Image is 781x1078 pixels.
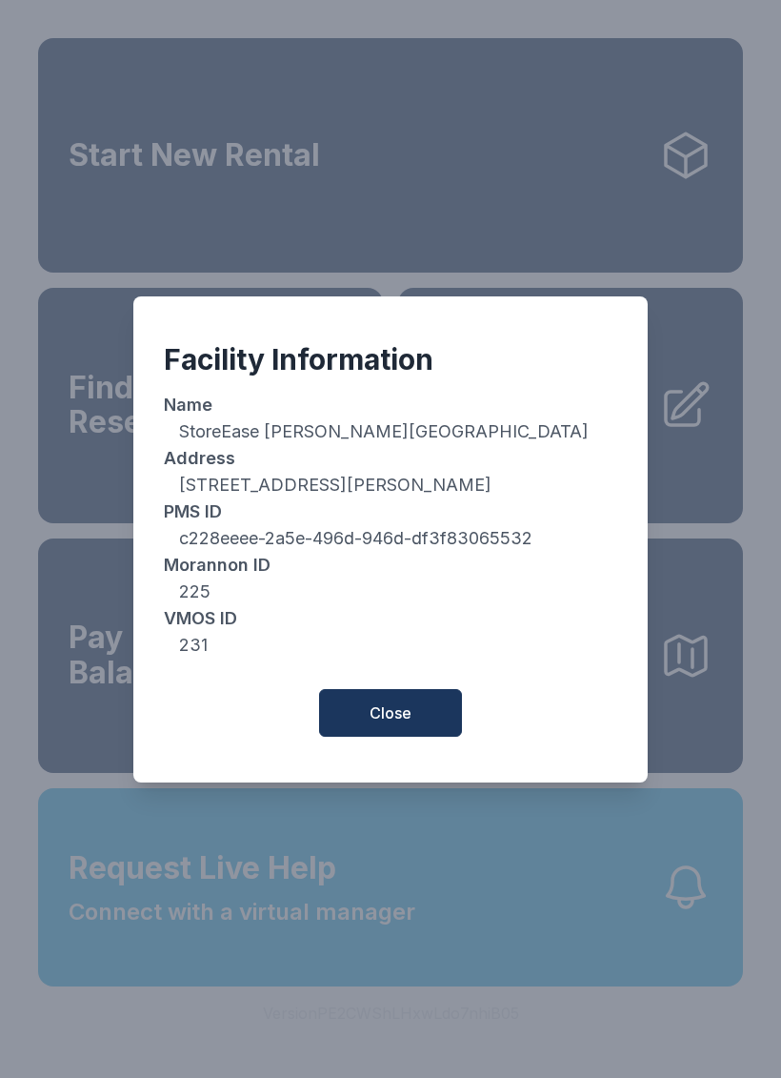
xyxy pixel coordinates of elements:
[164,498,617,525] dt: PMS ID
[164,342,617,376] div: Facility Information
[164,605,617,632] dt: VMOS ID
[164,392,617,418] dt: Name
[164,579,617,605] dd: 225
[164,445,617,472] dt: Address
[164,552,617,579] dt: Morannon ID
[164,632,617,659] dd: 231
[370,702,411,724] span: Close
[164,418,617,445] dd: StoreEase [PERSON_NAME][GEOGRAPHIC_DATA]
[164,525,617,552] dd: c228eeee-2a5e-496d-946d-df3f83065532
[164,472,617,498] dd: [STREET_ADDRESS][PERSON_NAME]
